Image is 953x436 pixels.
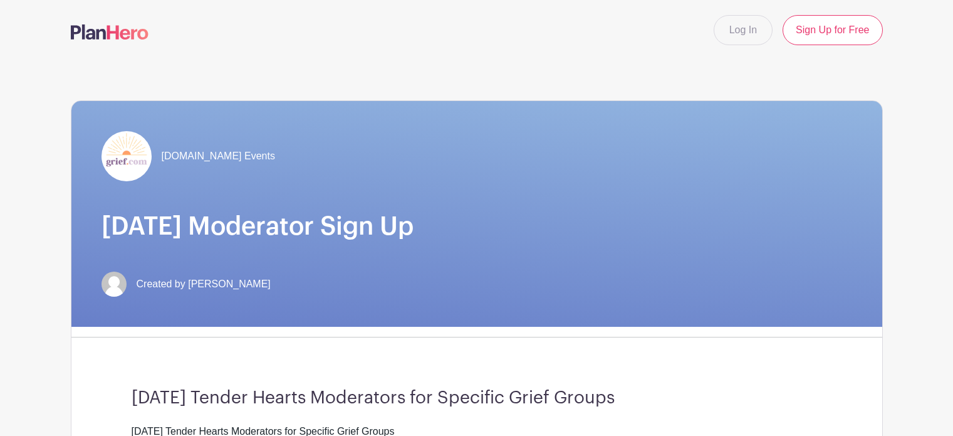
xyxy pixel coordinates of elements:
[102,211,852,242] h1: [DATE] Moderator Sign Up
[71,24,148,40] img: logo-507f7623f17ff9eddc593b1ce0a138ce2505c220e1c5a4e2b4648c50719b7d32.svg
[102,272,127,297] img: default-ce2991bfa6775e67f084385cd625a349d9dcbb7a52a09fb2fda1e96e2d18dcdb.png
[137,277,271,292] span: Created by [PERSON_NAME]
[714,15,773,45] a: Log In
[162,149,275,164] span: [DOMAIN_NAME] Events
[132,388,822,409] h3: [DATE] Tender Hearts Moderators for Specific Grief Groups
[102,131,152,181] img: grief-logo-planhero.png
[783,15,882,45] a: Sign Up for Free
